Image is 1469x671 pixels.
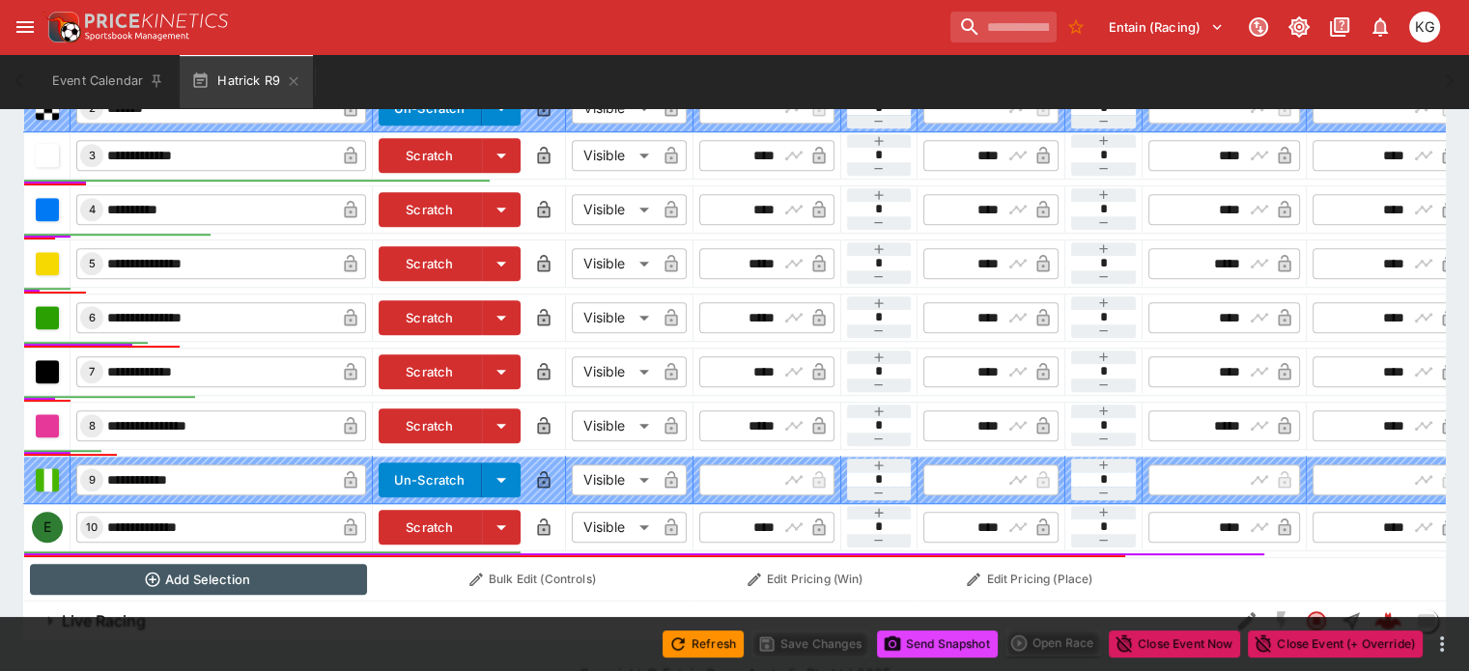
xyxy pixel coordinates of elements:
[379,91,482,126] button: Un-Scratch
[8,10,42,44] button: open drawer
[379,300,482,335] button: Scratch
[1374,607,1401,634] img: logo-cerberus--red.svg
[572,356,656,387] div: Visible
[1416,610,1437,631] img: liveracing
[379,462,482,497] button: Un-Scratch
[572,464,656,495] div: Visible
[923,564,1137,595] button: Edit Pricing (Place)
[1005,629,1101,657] div: split button
[85,419,99,433] span: 8
[379,564,688,595] button: Bulk Edit (Controls)
[85,14,228,28] img: PriceKinetics
[572,410,656,441] div: Visible
[572,248,656,279] div: Visible
[82,520,101,534] span: 10
[41,54,176,108] button: Event Calendar
[950,12,1057,42] input: search
[1060,12,1091,42] button: No Bookmarks
[85,365,99,378] span: 7
[877,630,998,657] button: Send Snapshot
[379,354,482,389] button: Scratch
[85,473,99,487] span: 9
[85,32,189,41] img: Sportsbook Management
[1409,12,1440,42] div: Kevin Gutschlag
[1369,601,1407,640] a: f0cf0156-b5d2-486d-bf80-7147c7919372
[572,512,656,543] div: Visible
[85,101,99,115] span: 2
[1229,603,1264,638] button: Edit Detail
[1415,609,1438,632] div: liveracing
[572,140,656,171] div: Visible
[30,564,367,595] button: Add Selection
[1374,607,1401,634] div: f0cf0156-b5d2-486d-bf80-7147c7919372
[1264,603,1299,638] button: SGM Disabled
[85,257,99,270] span: 5
[1299,603,1334,638] button: Closed
[1305,609,1328,632] svg: Closed
[572,302,656,333] div: Visible
[85,311,99,324] span: 6
[32,512,63,543] div: E
[42,8,81,46] img: PriceKinetics Logo
[1241,10,1276,44] button: Connected to PK
[572,194,656,225] div: Visible
[379,510,482,545] button: Scratch
[1097,12,1235,42] button: Select Tenant
[1363,10,1398,44] button: Notifications
[23,601,1229,640] button: Live Racing
[1403,6,1446,48] button: Kevin Gutschlag
[379,138,482,173] button: Scratch
[180,54,313,108] button: Hatrick R9
[379,408,482,443] button: Scratch
[1109,630,1240,657] button: Close Event Now
[1430,632,1454,656] button: more
[85,149,99,162] span: 3
[1322,10,1357,44] button: Documentation
[663,630,744,657] button: Refresh
[698,564,912,595] button: Edit Pricing (Win)
[1282,10,1316,44] button: Toggle light/dark mode
[572,93,656,124] div: Visible
[379,192,482,227] button: Scratch
[85,203,99,216] span: 4
[62,611,146,631] h6: Live Racing
[1248,630,1423,657] button: Close Event (+ Override)
[1334,603,1369,638] button: Straight
[379,246,482,281] button: Scratch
